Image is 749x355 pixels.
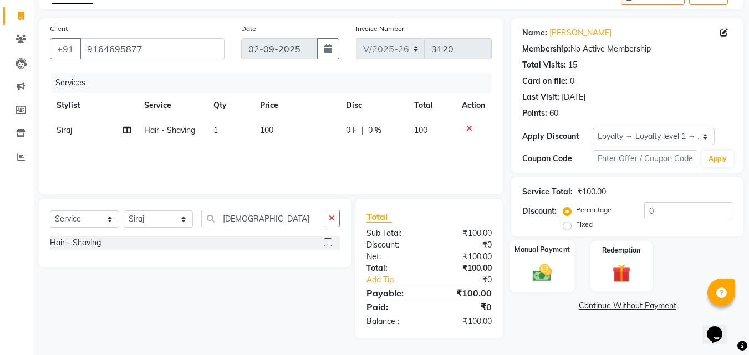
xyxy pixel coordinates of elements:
[50,93,137,118] th: Stylist
[358,228,429,239] div: Sub Total:
[522,27,547,39] div: Name:
[339,93,407,118] th: Disc
[50,24,68,34] label: Client
[260,125,273,135] span: 100
[50,237,101,249] div: Hair - Shaving
[513,300,741,312] a: Continue Without Payment
[366,211,392,223] span: Total
[576,205,612,215] label: Percentage
[361,125,364,136] span: |
[522,43,732,55] div: No Active Membership
[522,107,547,119] div: Points:
[702,151,733,167] button: Apply
[356,24,404,34] label: Invoice Number
[527,261,558,284] img: _cash.svg
[522,75,568,87] div: Card on file:
[429,263,500,274] div: ₹100.00
[522,186,573,198] div: Service Total:
[441,274,501,286] div: ₹0
[213,125,218,135] span: 1
[201,210,324,227] input: Search or Scan
[577,186,606,198] div: ₹100.00
[368,125,381,136] span: 0 %
[358,251,429,263] div: Net:
[602,245,640,255] label: Redemption
[207,93,253,118] th: Qty
[570,75,574,87] div: 0
[429,239,500,251] div: ₹0
[429,300,500,313] div: ₹0
[429,228,500,239] div: ₹100.00
[253,93,339,118] th: Price
[568,59,577,71] div: 15
[429,286,500,300] div: ₹100.00
[607,262,636,285] img: _gift.svg
[358,286,429,300] div: Payable:
[514,244,570,255] label: Manual Payment
[50,38,81,59] button: +91
[358,300,429,313] div: Paid:
[522,205,557,217] div: Discount:
[429,251,500,263] div: ₹100.00
[137,93,207,118] th: Service
[241,24,256,34] label: Date
[144,125,195,135] span: Hair - Shaving
[358,316,429,327] div: Balance :
[57,125,72,135] span: Siraj
[522,43,570,55] div: Membership:
[522,153,592,164] div: Coupon Code
[576,219,593,229] label: Fixed
[429,316,500,327] div: ₹100.00
[702,311,738,344] iframe: chat widget
[407,93,456,118] th: Total
[346,125,357,136] span: 0 F
[522,131,592,142] div: Apply Discount
[522,91,559,103] div: Last Visit:
[455,93,492,118] th: Action
[549,107,558,119] div: 60
[414,125,427,135] span: 100
[562,91,585,103] div: [DATE]
[549,27,612,39] a: [PERSON_NAME]
[358,274,441,286] a: Add Tip
[593,150,697,167] input: Enter Offer / Coupon Code
[522,59,566,71] div: Total Visits:
[51,73,500,93] div: Services
[358,239,429,251] div: Discount:
[80,38,225,59] input: Search by Name/Mobile/Email/Code
[358,263,429,274] div: Total:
